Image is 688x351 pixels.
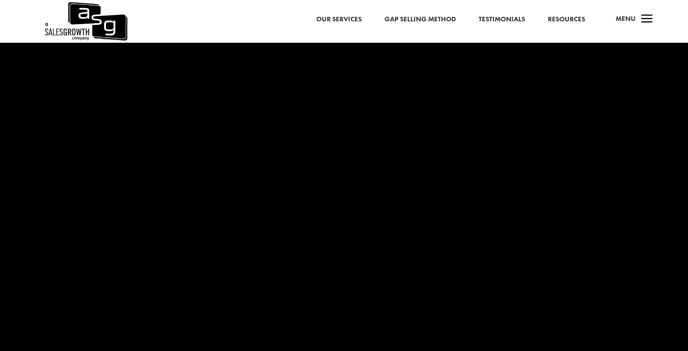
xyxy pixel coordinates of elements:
a: Testimonials [479,14,525,25]
a: Gap Selling Method [384,14,456,25]
span: Menu [616,14,636,23]
span: a [638,10,656,29]
a: Our Services [316,14,362,25]
a: Resources [548,14,585,25]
